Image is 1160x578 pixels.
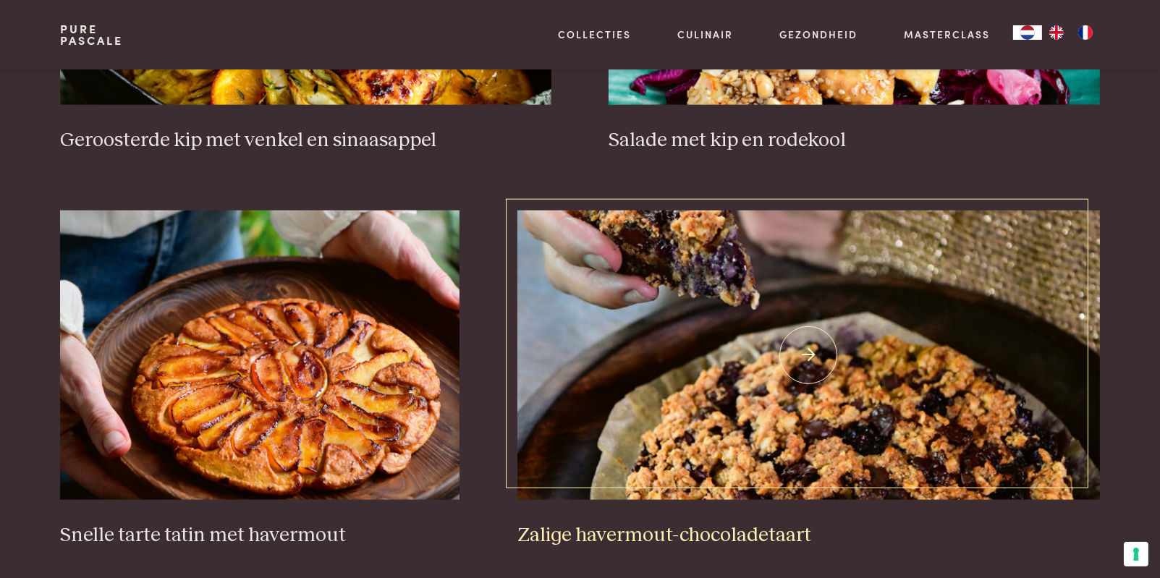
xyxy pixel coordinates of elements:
a: Gezondheid [779,27,858,42]
h3: Zalige havermout-chocoladetaart [517,523,1100,548]
h3: Salade met kip en rodekool [609,128,1099,153]
h3: Snelle tarte tatin met havermout [60,523,460,548]
button: Uw voorkeuren voor toestemming voor trackingtechnologieën [1124,542,1148,566]
a: PurePascale [60,23,123,46]
a: Masterclass [904,27,990,42]
a: EN [1042,25,1071,40]
div: Language [1013,25,1042,40]
a: NL [1013,25,1042,40]
img: Snelle tarte tatin met havermout [60,211,460,500]
ul: Language list [1042,25,1100,40]
a: Snelle tarte tatin met havermout Snelle tarte tatin met havermout [60,211,460,548]
aside: Language selected: Nederlands [1013,25,1100,40]
a: Collecties [559,27,632,42]
a: Zalige havermout-chocoladetaart Zalige havermout-chocoladetaart [517,211,1100,548]
a: Culinair [677,27,733,42]
img: Zalige havermout-chocoladetaart [517,211,1100,500]
h3: Geroosterde kip met venkel en sinaasappel [60,128,551,153]
a: FR [1071,25,1100,40]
